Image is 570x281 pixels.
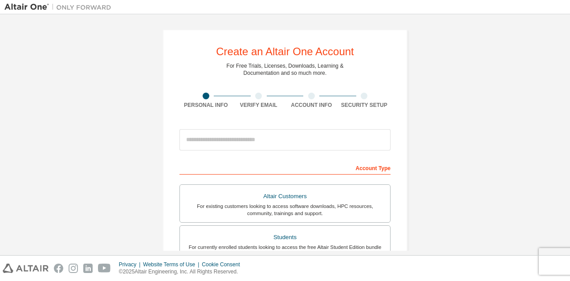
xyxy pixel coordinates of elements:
[185,231,385,244] div: Students
[98,264,111,273] img: youtube.svg
[119,268,245,276] p: © 2025 Altair Engineering, Inc. All Rights Reserved.
[179,102,232,109] div: Personal Info
[4,3,116,12] img: Altair One
[83,264,93,273] img: linkedin.svg
[338,102,391,109] div: Security Setup
[143,261,202,268] div: Website Terms of Use
[227,62,344,77] div: For Free Trials, Licenses, Downloads, Learning & Documentation and so much more.
[119,261,143,268] div: Privacy
[185,190,385,203] div: Altair Customers
[202,261,245,268] div: Cookie Consent
[54,264,63,273] img: facebook.svg
[232,102,285,109] div: Verify Email
[179,160,391,175] div: Account Type
[185,244,385,258] div: For currently enrolled students looking to access the free Altair Student Edition bundle and all ...
[216,46,354,57] div: Create an Altair One Account
[69,264,78,273] img: instagram.svg
[285,102,338,109] div: Account Info
[3,264,49,273] img: altair_logo.svg
[185,203,385,217] div: For existing customers looking to access software downloads, HPC resources, community, trainings ...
